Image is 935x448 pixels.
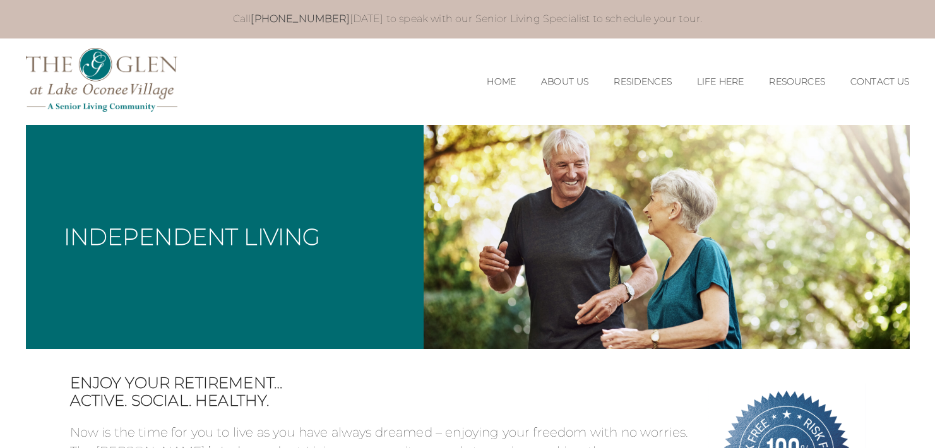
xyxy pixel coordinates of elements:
[70,374,689,392] span: Enjoy your retirement…
[251,13,349,25] a: [PHONE_NUMBER]
[64,225,321,248] h1: Independent Living
[26,48,177,112] img: The Glen Lake Oconee Home
[697,76,744,87] a: Life Here
[487,76,516,87] a: Home
[70,392,689,410] span: Active. Social. Healthy.
[850,76,910,87] a: Contact Us
[541,76,588,87] a: About Us
[769,76,825,87] a: Resources
[614,76,672,87] a: Residences
[59,13,876,26] p: Call [DATE] to speak with our Senior Living Specialist to schedule your tour.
